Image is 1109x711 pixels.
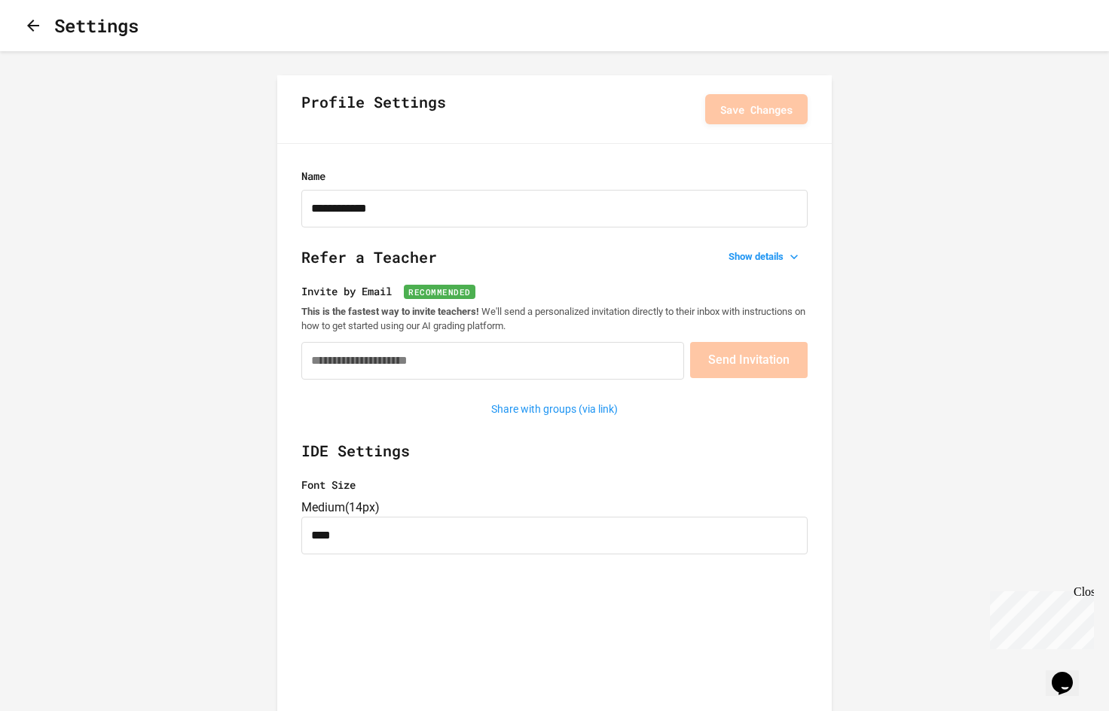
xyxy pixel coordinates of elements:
label: Invite by Email [301,283,808,299]
button: Share with groups (via link) [484,398,625,421]
p: We'll send a personalized invitation directly to their inbox with instructions on how to get star... [301,305,808,333]
strong: This is the fastest way to invite teachers! [301,306,479,317]
label: Font Size [301,477,808,493]
iframe: chat widget [1046,651,1094,696]
div: Chat with us now!Close [6,6,104,96]
h2: Profile Settings [301,90,446,128]
button: Show details [723,246,808,267]
button: Send Invitation [690,342,808,378]
h1: Settings [54,12,139,39]
button: Save Changes [705,94,808,124]
div: Medium ( 14px ) [301,499,808,517]
label: Name [301,168,808,184]
iframe: chat widget [984,585,1094,649]
h2: IDE Settings [301,439,808,477]
span: Recommended [404,285,475,299]
h2: Refer a Teacher [301,246,808,283]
